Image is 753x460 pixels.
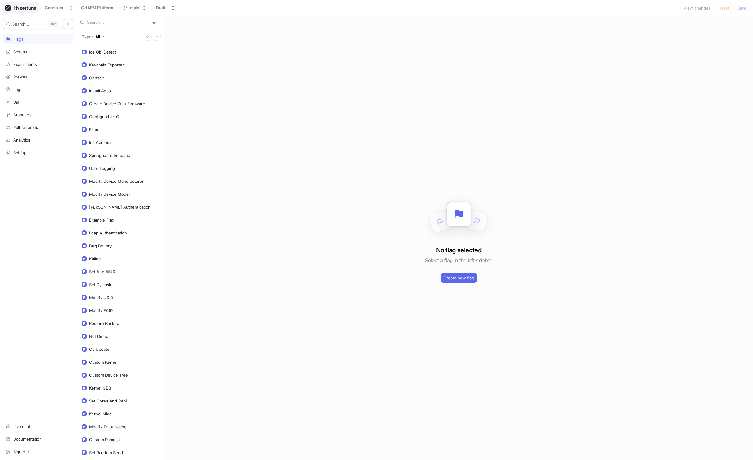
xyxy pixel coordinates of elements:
div: User Logging [89,166,115,171]
button: Corellium [42,3,76,13]
div: Documentation [13,437,42,442]
span: View changes [684,6,711,10]
div: Pull requests [13,125,38,130]
h3: No flag selected [436,246,481,255]
div: Set App ASLR [89,269,115,274]
div: K [49,21,58,27]
div: Custom Ramdisk [89,437,121,442]
div: Custom Device Tree [89,373,128,378]
span: Save [737,6,747,10]
div: Custom Kernel [89,360,117,365]
button: Draft [154,3,178,13]
div: Net Dump [89,334,108,339]
div: Settings [13,150,29,155]
div: All [95,34,100,39]
span: CHARM Platform [81,6,113,10]
div: Corellium [45,5,63,10]
div: Live chat [13,424,30,429]
div: Logs [13,87,22,92]
div: Modify UDID [89,295,113,300]
button: Create new flag [441,273,477,283]
div: Springboard Snapshot [89,153,132,158]
div: Install Apps [89,88,111,93]
h5: Select a flag in the left sidebar [425,255,492,266]
div: main [130,5,139,10]
div: Diff [13,100,20,105]
div: Kalloc [89,256,101,261]
button: Search...K [3,19,61,29]
button: View changes [681,3,713,13]
div: Ldap Authentication [89,230,127,235]
span: Search... [12,22,29,26]
div: Set Cores And RAM [89,398,127,403]
div: Modify Device Model [89,192,130,197]
div: Kernel Slide [89,411,112,416]
div: Bug Bounty [89,243,112,248]
div: Analytics [13,138,30,142]
div: Flags [13,37,23,42]
a: Documentation [3,434,73,444]
span: Reset [719,6,729,10]
div: Os Update [89,347,109,352]
div: Console [89,75,105,80]
div: Files [89,127,98,132]
p: Type: [82,34,93,39]
div: Draft [156,5,166,10]
button: Type: All [80,31,107,42]
button: Reset [716,3,732,13]
div: Create Device With Firmware [89,101,145,106]
button: Expand all [144,33,152,41]
span: Create new flag [444,276,474,280]
div: Set Random Seed [89,450,123,455]
button: main [120,3,149,13]
div: Restore Backup [89,321,119,326]
div: Ios Camera [89,140,111,145]
input: Search... [87,19,149,26]
button: Save [735,3,749,13]
div: Set Dyldaslr [89,282,112,287]
div: Example Flag [89,218,114,222]
div: Keychain Exporter [89,62,124,67]
div: Kernel GDB [89,386,111,390]
div: Experiments [13,62,37,67]
button: Collapse all [153,33,161,41]
div: [PERSON_NAME] Authentication [89,205,151,210]
div: Sign out [13,449,29,454]
div: Branches [13,112,31,117]
div: Modify ECID [89,308,113,313]
div: Ios Obj Detect [89,50,116,54]
div: Preview [13,74,29,79]
div: Modify Device Manufacturer [89,179,144,184]
div: Schema [13,49,28,54]
div: Modify Trust Cache [89,424,127,429]
div: Configurable IO [89,114,119,119]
